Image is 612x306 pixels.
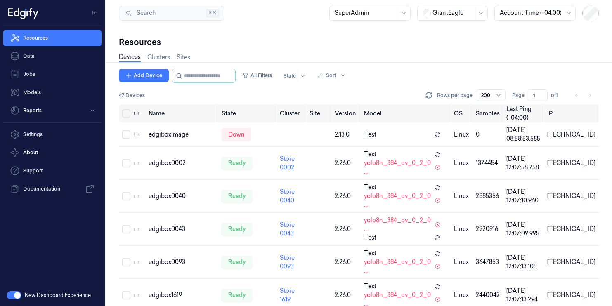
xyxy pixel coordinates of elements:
div: [DATE] 08:58:53.585 [506,126,541,143]
div: ready [222,157,253,170]
button: All Filters [239,69,275,82]
div: ready [222,190,253,203]
a: Store 0040 [280,188,295,204]
div: 1374454 [476,159,500,167]
span: Search [133,9,156,17]
div: [TECHNICAL_ID] [547,225,595,233]
div: edgiboximage [149,130,215,139]
a: Documentation [3,181,102,197]
a: Data [3,48,102,64]
nav: pagination [571,89,595,101]
div: 2920916 [476,225,500,233]
th: OS [451,104,473,122]
p: linux [454,159,469,167]
a: Devices [119,53,141,62]
div: edgibox0043 [149,225,215,233]
span: Test [364,282,376,291]
span: 47 Devices [119,92,145,99]
button: Select row [122,192,130,200]
span: Test [364,150,376,159]
th: Last Ping (-04:00) [503,104,544,122]
div: [TECHNICAL_ID] [547,130,595,139]
th: State [218,104,276,122]
div: 2.13.0 [335,130,358,139]
div: 2885356 [476,192,500,200]
div: [TECHNICAL_ID] [547,192,595,200]
a: Resources [3,30,102,46]
div: ready [222,223,253,236]
div: Resources [119,36,599,48]
div: ready [222,256,253,269]
a: Sites [177,53,190,62]
div: edgibox0040 [149,192,215,200]
div: 2.26.0 [335,258,358,266]
a: Models [3,84,102,101]
span: of 1 [551,92,564,99]
a: Store 0002 [280,155,295,171]
span: Test [364,130,376,139]
span: yolo8n_384_ov_0_2_0 ... [364,258,431,275]
a: Store 1619 [280,287,295,303]
div: [DATE] 12:07:09.995 [506,221,541,238]
span: Test [364,183,376,192]
p: linux [454,258,469,266]
div: 2.26.0 [335,192,358,200]
p: linux [454,291,469,299]
span: yolo8n_384_ov_0_2_0 ... [364,192,431,209]
button: Select all [122,109,130,118]
button: Add Device [119,69,169,82]
button: Select row [122,130,130,139]
span: Test [364,233,376,242]
div: edgibox0093 [149,258,215,266]
div: edgibox0002 [149,159,215,167]
a: Settings [3,126,102,143]
div: [DATE] 12:07:10.960 [506,188,541,205]
button: Search⌘K [119,6,224,21]
div: down [222,128,251,141]
div: 0 [476,130,500,139]
p: linux [454,192,469,200]
div: [DATE] 12:07:13.294 [506,287,541,304]
th: Name [145,104,218,122]
th: Model [361,104,451,122]
div: 2.26.0 [335,225,358,233]
div: [DATE] 12:07:13.105 [506,254,541,271]
th: IP [544,104,599,122]
th: Site [306,104,331,122]
a: Jobs [3,66,102,82]
th: Samples [473,104,503,122]
div: edgibox1619 [149,291,215,299]
a: Store 0093 [280,254,295,270]
div: [TECHNICAL_ID] [547,159,595,167]
button: Select row [122,258,130,266]
p: Rows per page [437,92,473,99]
span: Page [512,92,525,99]
span: yolo8n_384_ov_0_2_0 ... [364,159,431,176]
div: [TECHNICAL_ID] [547,291,595,299]
div: 2.26.0 [335,291,358,299]
p: linux [454,225,469,233]
div: 2.26.0 [335,159,358,167]
div: [TECHNICAL_ID] [547,258,595,266]
button: Toggle Navigation [88,6,102,19]
a: Store 0043 [280,221,295,237]
th: Version [331,104,361,122]
span: yolo8n_384_ov_0_2_0 ... [364,216,431,233]
div: [DATE] 12:07:58.758 [506,155,541,172]
div: ready [222,289,253,302]
button: Select row [122,159,130,167]
button: About [3,144,102,161]
a: Clusters [147,53,170,62]
th: Cluster [276,104,306,122]
button: Select row [122,291,130,299]
button: Reports [3,102,102,119]
div: 2440042 [476,291,500,299]
div: 3647853 [476,258,500,266]
a: Support [3,162,102,179]
span: Test [364,249,376,258]
button: Select row [122,225,130,233]
p: linux [454,130,469,139]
